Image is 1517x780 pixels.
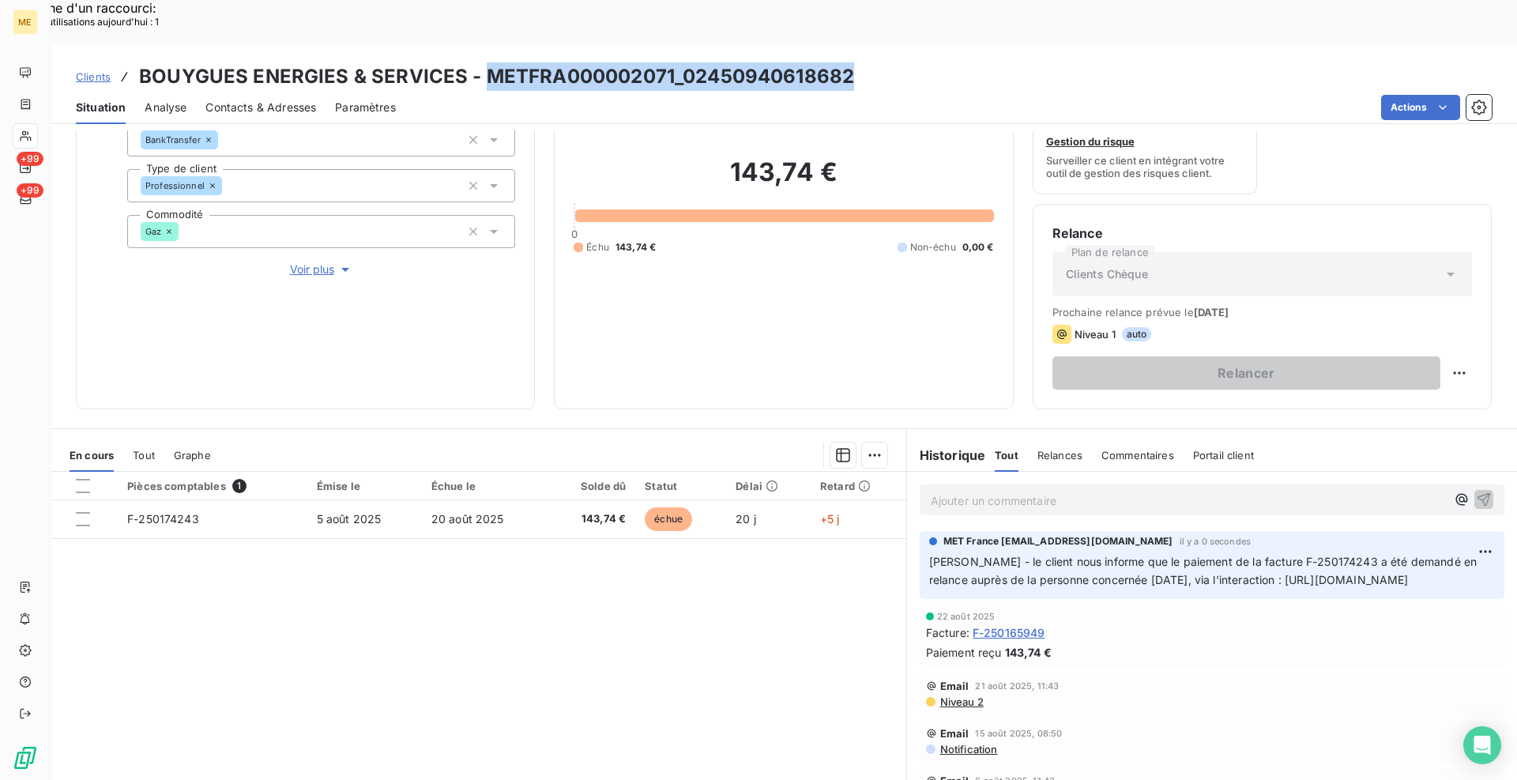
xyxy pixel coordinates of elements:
button: Voir plus [127,261,515,278]
span: Analyse [145,100,186,115]
span: 0,00 € [962,240,994,254]
span: BankTransfer [145,135,201,145]
span: Paiement reçu [926,644,1002,661]
span: Graphe [174,449,211,462]
span: Échu [586,240,609,254]
span: 20 j [736,512,756,526]
span: 22 août 2025 [937,612,996,621]
span: [PERSON_NAME] - le client nous informe que le paiement de la facture F-250174243 a été demandé en... [929,555,1481,586]
div: Pièces comptables [127,479,298,493]
span: 0 [571,228,578,240]
span: Gaz [145,227,161,236]
span: 5 août 2025 [317,512,382,526]
span: Niveau 2 [939,695,984,708]
input: Ajouter une valeur [179,224,191,239]
span: Gestion du risque [1046,135,1135,148]
div: Délai [736,480,801,492]
h2: 143,74 € [574,156,993,204]
span: +99 [17,183,43,198]
span: 143,74 € [557,511,626,527]
span: Prochaine relance prévue le [1052,306,1472,318]
span: il y a 0 secondes [1180,537,1252,546]
span: Surveiller ce client en intégrant votre outil de gestion des risques client. [1046,154,1244,179]
span: [DATE] [1194,306,1229,318]
span: Commentaires [1101,449,1174,462]
span: Niveau 1 [1075,328,1116,341]
h6: Historique [907,446,986,465]
span: Email [940,680,969,692]
span: +99 [17,152,43,166]
span: MET France [EMAIL_ADDRESS][DOMAIN_NAME] [943,534,1173,548]
button: Gestion du risqueSurveiller ce client en intégrant votre outil de gestion des risques client. [1033,93,1258,194]
span: Tout [995,449,1018,462]
a: +99 [13,187,37,212]
span: 1 [232,479,247,493]
span: 143,74 € [1005,644,1052,661]
span: 15 août 2025, 08:50 [975,729,1062,738]
div: Solde dû [557,480,626,492]
span: Voir plus [290,262,353,277]
span: 21 août 2025, 11:43 [975,681,1059,691]
span: Paramètres [335,100,396,115]
a: +99 [13,155,37,180]
span: Clients Chèque [1066,266,1148,282]
span: +5 j [820,512,840,526]
div: Statut [645,480,717,492]
span: échue [645,507,692,531]
input: Ajouter une valeur [218,133,231,147]
span: Professionnel [145,181,205,190]
a: Clients [76,69,111,85]
span: Situation [76,100,126,115]
div: Retard [820,480,897,492]
span: Portail client [1193,449,1254,462]
span: Facture : [926,624,969,641]
img: Logo LeanPay [13,745,38,771]
button: Actions [1381,95,1460,120]
span: En cours [70,449,114,462]
span: Email [940,727,969,740]
div: Open Intercom Messenger [1463,726,1501,764]
button: Relancer [1052,356,1440,390]
span: Relances [1037,449,1082,462]
h3: BOUYGUES ENERGIES & SERVICES - METFRA000002071_02450940618682 [139,62,854,91]
span: auto [1122,327,1152,341]
div: Échue le [431,480,538,492]
span: F-250174243 [127,512,199,526]
span: F-250165949 [973,624,1045,641]
span: Notification [939,743,998,756]
h6: Relance [1052,224,1472,243]
span: Non-échu [910,240,956,254]
input: Ajouter une valeur [222,179,235,193]
span: Tout [133,449,155,462]
span: Clients [76,70,111,83]
div: Émise le [317,480,412,492]
span: Contacts & Adresses [205,100,316,115]
span: 143,74 € [615,240,656,254]
span: 20 août 2025 [431,512,504,526]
